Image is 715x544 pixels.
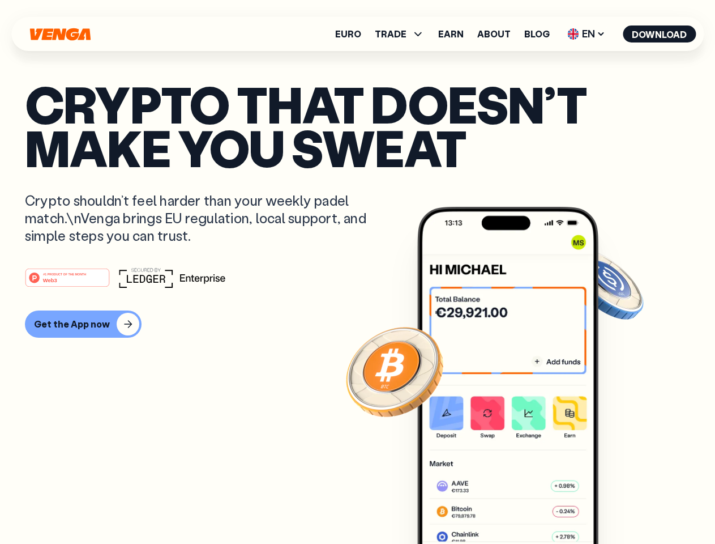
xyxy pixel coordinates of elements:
svg: Home [28,28,92,41]
div: Get the App now [34,318,110,330]
button: Download [623,25,696,42]
a: About [477,29,511,39]
p: Crypto that doesn’t make you sweat [25,82,690,169]
a: #1 PRODUCT OF THE MONTHWeb3 [25,275,110,290]
span: TRADE [375,29,406,39]
img: USDC coin [564,244,646,325]
p: Crypto shouldn’t feel harder than your weekly padel match.\nVenga brings EU regulation, local sup... [25,192,383,245]
button: Get the App now [25,311,142,338]
a: Blog [524,29,550,39]
tspan: #1 PRODUCT OF THE MONTH [43,272,86,275]
img: flag-uk [567,28,579,40]
a: Get the App now [25,311,690,338]
a: Euro [335,29,361,39]
span: TRADE [375,27,425,41]
a: Earn [438,29,464,39]
tspan: Web3 [43,277,57,283]
img: Bitcoin [344,320,446,422]
span: EN [563,25,609,43]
